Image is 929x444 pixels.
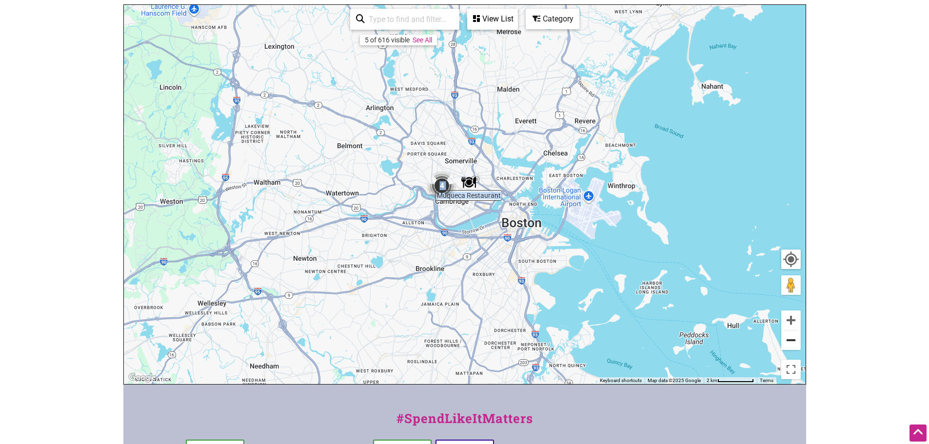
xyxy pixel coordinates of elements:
[427,171,456,200] div: 4
[126,371,158,384] img: Google
[648,378,701,383] span: Map data ©2025 Google
[526,9,579,29] div: Filter by category
[780,359,802,380] button: Toggle fullscreen view
[781,310,801,330] button: Zoom in
[350,9,459,30] div: Type to search and filter
[781,275,801,295] button: Drag Pegman onto the map to open Street View
[126,371,158,384] a: Open this area in Google Maps (opens a new window)
[461,175,476,190] div: Muqueca Restaurant
[707,378,717,383] span: 2 km
[365,36,410,44] div: 5 of 616 visible
[704,377,757,384] button: Map Scale: 2 km per 71 pixels
[600,377,642,384] button: Keyboard shortcuts
[467,9,518,30] div: See a list of the visible businesses
[365,10,454,29] input: Type to find and filter...
[760,378,773,383] a: Terms
[909,425,927,442] div: Scroll Back to Top
[413,36,432,44] a: See All
[781,330,801,350] button: Zoom out
[123,409,806,438] div: #SpendLikeItMatters
[527,10,578,28] div: Category
[468,10,517,28] div: View List
[781,250,801,269] button: Your Location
